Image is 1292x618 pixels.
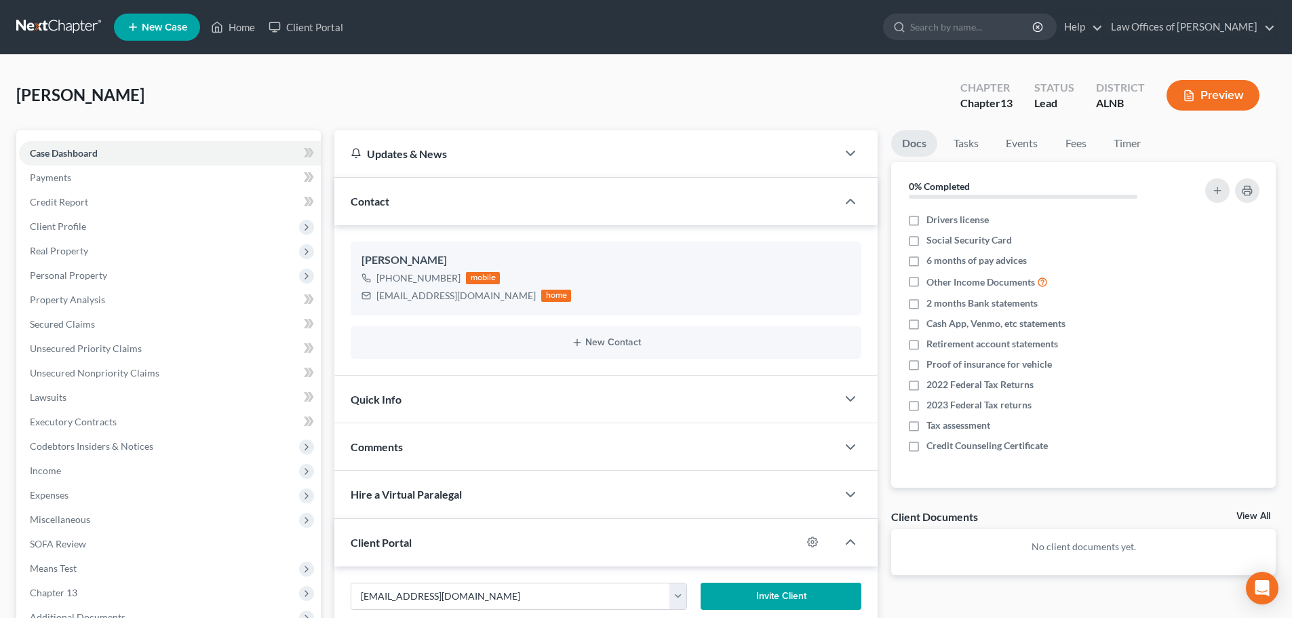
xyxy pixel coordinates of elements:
span: Credit Counseling Certificate [926,439,1048,452]
a: Property Analysis [19,288,321,312]
button: Invite Client [701,583,862,610]
div: Chapter [960,80,1013,96]
span: Codebtors Insiders & Notices [30,440,153,452]
span: [PERSON_NAME] [16,85,144,104]
span: Client Profile [30,220,86,232]
button: New Contact [361,337,850,348]
span: Secured Claims [30,318,95,330]
span: 2022 Federal Tax Returns [926,378,1034,391]
span: Income [30,465,61,476]
a: Credit Report [19,190,321,214]
span: Unsecured Nonpriority Claims [30,367,159,379]
span: Retirement account statements [926,337,1058,351]
a: Tasks [943,130,990,157]
a: Docs [891,130,937,157]
a: SOFA Review [19,532,321,556]
span: Real Property [30,245,88,256]
div: Lead [1034,96,1074,111]
span: Executory Contracts [30,416,117,427]
div: mobile [466,272,500,284]
div: Client Documents [891,509,978,524]
span: Contact [351,195,389,208]
a: Client Portal [262,15,350,39]
a: Timer [1103,130,1152,157]
span: Lawsuits [30,391,66,403]
span: Drivers license [926,213,989,227]
div: [EMAIL_ADDRESS][DOMAIN_NAME] [376,289,536,303]
span: Payments [30,172,71,183]
div: [PHONE_NUMBER] [376,271,461,285]
span: 2 months Bank statements [926,296,1038,310]
span: SOFA Review [30,538,86,549]
span: Hire a Virtual Paralegal [351,488,462,501]
input: Enter email [351,583,670,609]
span: Other Income Documents [926,275,1035,289]
span: Proof of insurance for vehicle [926,358,1052,371]
a: Unsecured Nonpriority Claims [19,361,321,385]
div: [PERSON_NAME] [361,252,850,269]
a: Fees [1054,130,1097,157]
span: Tax assessment [926,419,990,432]
a: Payments [19,166,321,190]
span: Unsecured Priority Claims [30,343,142,354]
a: Law Offices of [PERSON_NAME] [1104,15,1275,39]
div: Updates & News [351,147,821,161]
span: Client Portal [351,536,412,549]
span: Comments [351,440,403,453]
a: Secured Claims [19,312,321,336]
span: Property Analysis [30,294,105,305]
a: View All [1236,511,1270,521]
span: Cash App, Venmo, etc statements [926,317,1065,330]
div: Open Intercom Messenger [1246,572,1278,604]
span: Miscellaneous [30,514,90,525]
span: 2023 Federal Tax returns [926,398,1032,412]
a: Events [995,130,1049,157]
a: Case Dashboard [19,141,321,166]
p: No client documents yet. [902,540,1265,554]
div: ALNB [1096,96,1145,111]
span: 13 [1000,96,1013,109]
span: New Case [142,22,187,33]
span: Expenses [30,489,68,501]
span: Credit Report [30,196,88,208]
div: Chapter [960,96,1013,111]
a: Help [1057,15,1103,39]
span: 6 months of pay advices [926,254,1027,267]
a: Lawsuits [19,385,321,410]
a: Home [204,15,262,39]
div: Status [1034,80,1074,96]
span: Social Security Card [926,233,1012,247]
span: Means Test [30,562,77,574]
span: Quick Info [351,393,402,406]
span: Chapter 13 [30,587,77,598]
button: Preview [1167,80,1259,111]
span: Personal Property [30,269,107,281]
input: Search by name... [910,14,1034,39]
a: Executory Contracts [19,410,321,434]
div: home [541,290,571,302]
a: Unsecured Priority Claims [19,336,321,361]
span: Case Dashboard [30,147,98,159]
div: District [1096,80,1145,96]
strong: 0% Completed [909,180,970,192]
